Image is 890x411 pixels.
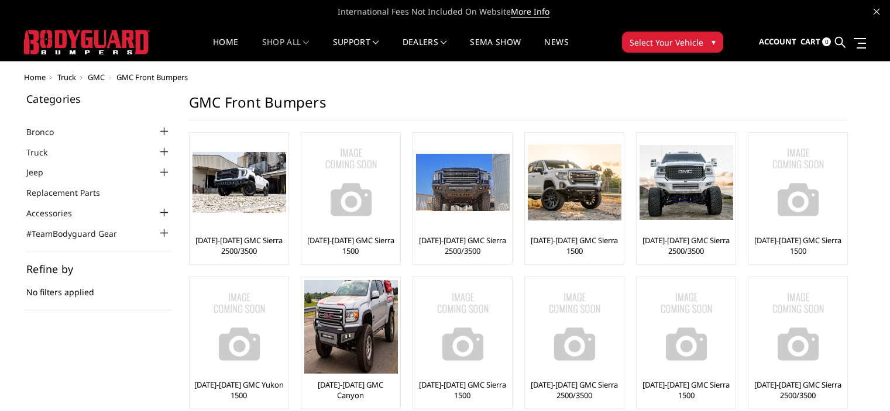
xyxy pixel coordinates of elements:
a: [DATE]-[DATE] GMC Sierra 1500 [640,379,733,400]
img: No Image [751,136,845,229]
a: Truck [26,146,62,158]
img: No Image [751,280,845,374]
a: Replacement Parts [26,186,115,199]
span: Account [759,36,796,47]
img: No Image [304,136,398,229]
a: [DATE]-[DATE] GMC Canyon [304,379,397,400]
img: No Image [416,280,510,374]
a: No Image [416,280,509,374]
a: No Image [304,136,397,229]
a: SEMA Show [470,38,521,61]
span: Select Your Vehicle [630,36,703,49]
span: ▾ [712,36,716,48]
a: [DATE]-[DATE] GMC Sierra 2500/3500 [528,379,621,400]
span: GMC Front Bumpers [116,72,188,82]
a: Jeep [26,166,58,178]
a: GMC [88,72,105,82]
img: No Image [640,280,733,374]
img: BODYGUARD BUMPERS [24,30,150,54]
a: shop all [262,38,310,61]
a: [DATE]-[DATE] GMC Sierra 1500 [304,235,397,256]
a: Cart 0 [800,26,831,58]
img: No Image [528,280,621,374]
a: [DATE]-[DATE] GMC Sierra 2500/3500 [416,235,509,256]
span: Cart [800,36,820,47]
a: Account [759,26,796,58]
a: [DATE]-[DATE] GMC Sierra 2500/3500 [751,379,844,400]
span: 0 [822,37,831,46]
a: [DATE]-[DATE] GMC Sierra 2500/3500 [640,235,733,256]
a: [DATE]-[DATE] GMC Sierra 1500 [416,379,509,400]
h5: Categories [26,94,171,104]
div: No filters applied [26,264,171,310]
h1: GMC Front Bumpers [189,94,847,120]
a: [DATE]-[DATE] GMC Sierra 2500/3500 [193,235,286,256]
a: [DATE]-[DATE] GMC Sierra 1500 [528,235,621,256]
a: [DATE]-[DATE] GMC Yukon 1500 [193,379,286,400]
a: [DATE]-[DATE] GMC Sierra 1500 [751,235,844,256]
a: Home [213,38,238,61]
img: No Image [193,280,286,374]
a: No Image [528,280,621,374]
a: Bronco [26,126,68,138]
a: More Info [511,6,549,18]
button: Select Your Vehicle [622,32,723,53]
a: Home [24,72,46,82]
a: #TeamBodyguard Gear [26,227,132,240]
a: Dealers [403,38,447,61]
h5: Refine by [26,264,171,274]
a: Support [333,38,379,61]
a: Truck [57,72,76,82]
a: News [544,38,568,61]
a: Accessories [26,207,87,219]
